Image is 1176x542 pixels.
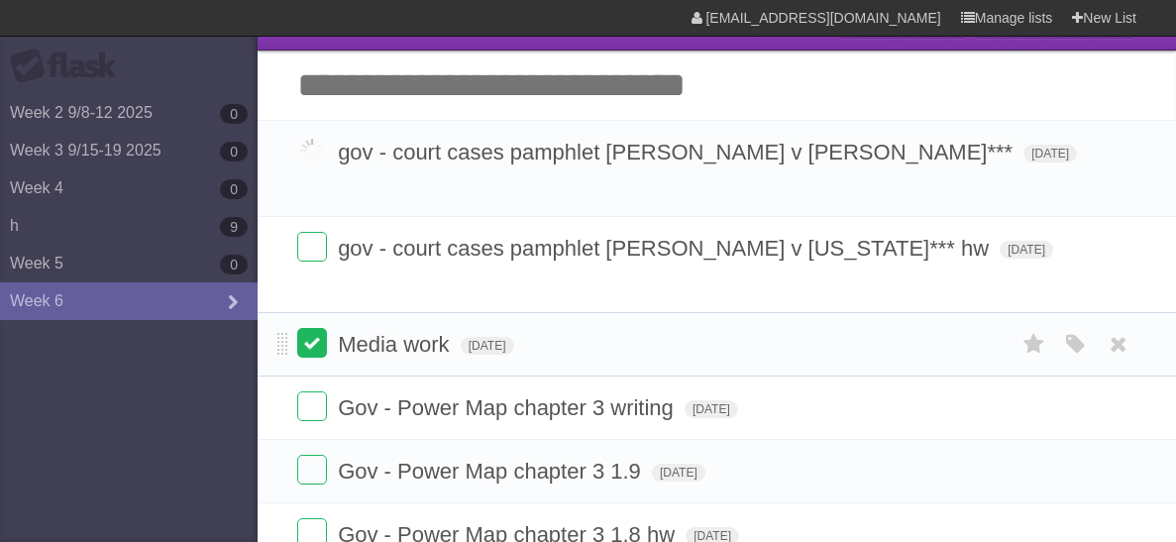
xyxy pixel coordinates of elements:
[1016,328,1053,361] label: Star task
[220,104,248,124] b: 0
[338,236,994,261] span: gov - court cases pamphlet [PERSON_NAME] v [US_STATE]*** hw
[220,217,248,237] b: 9
[220,255,248,274] b: 0
[685,400,738,418] span: [DATE]
[297,391,327,421] label: Done
[10,49,129,84] div: Flask
[338,459,646,484] span: Gov - Power Map chapter 3 1.9
[338,140,1017,164] span: gov - court cases pamphlet [PERSON_NAME] v [PERSON_NAME]***
[297,455,327,485] label: Done
[338,395,679,420] span: Gov - Power Map chapter 3 writing
[297,328,327,358] label: Done
[297,232,327,262] label: Done
[1000,241,1053,259] span: [DATE]
[297,136,327,165] label: Done
[220,142,248,162] b: 0
[338,332,454,357] span: Media work
[220,179,248,199] b: 0
[1023,145,1077,163] span: [DATE]
[652,464,705,482] span: [DATE]
[461,337,514,355] span: [DATE]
